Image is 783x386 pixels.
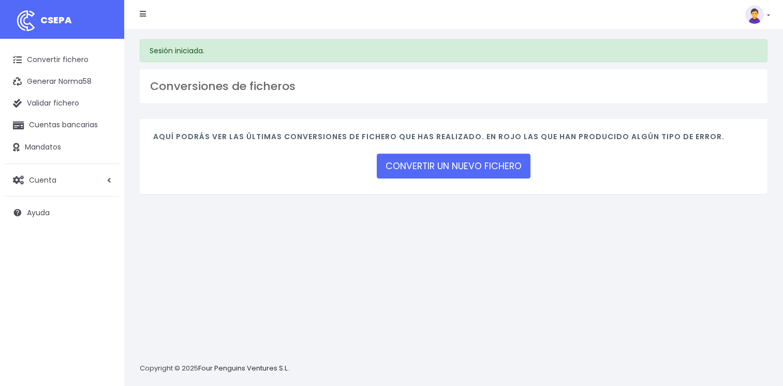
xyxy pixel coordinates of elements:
[150,80,757,93] h3: Conversiones de ficheros
[153,132,754,146] h4: Aquí podrás ver las últimas conversiones de fichero que has realizado. En rojo las que han produc...
[140,39,767,62] div: Sesión iniciada.
[27,207,50,218] span: Ayuda
[140,363,290,374] p: Copyright © 2025 .
[40,13,72,26] span: CSEPA
[13,8,39,34] img: logo
[5,114,119,136] a: Cuentas bancarias
[5,93,119,114] a: Validar fichero
[745,5,764,24] img: profile
[5,202,119,224] a: Ayuda
[198,363,289,373] a: Four Penguins Ventures S.L.
[29,174,56,185] span: Cuenta
[377,154,530,179] a: CONVERTIR UN NUEVO FICHERO
[5,169,119,191] a: Cuenta
[5,137,119,158] a: Mandatos
[5,49,119,71] a: Convertir fichero
[5,71,119,93] a: Generar Norma58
